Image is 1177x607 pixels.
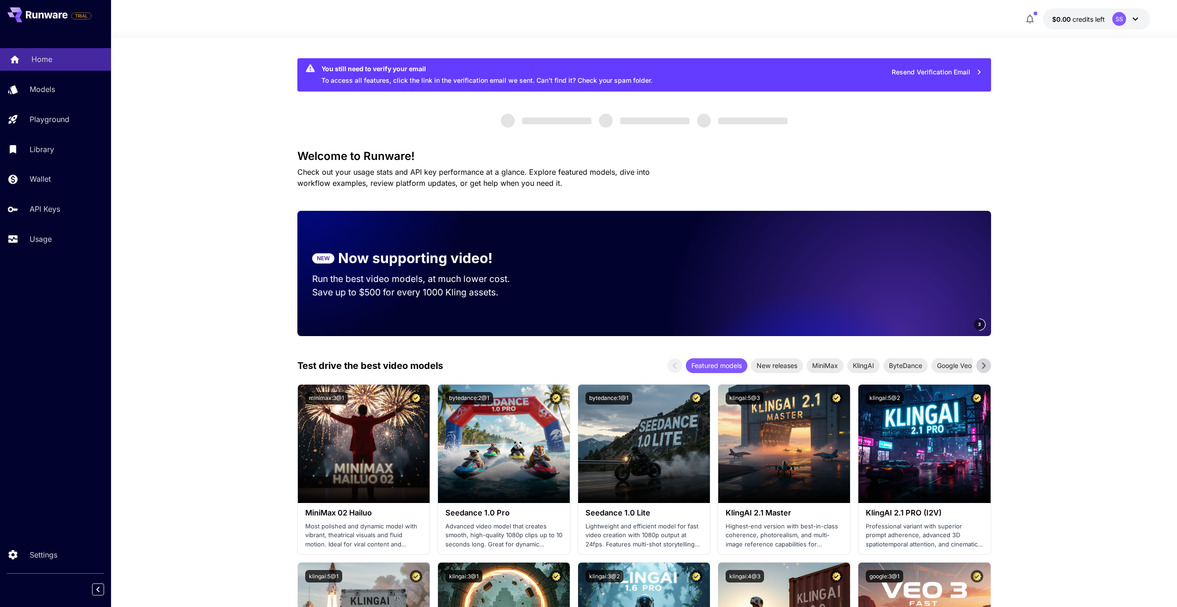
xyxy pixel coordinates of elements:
p: Save up to $500 for every 1000 Kling assets. [312,286,528,299]
p: Professional variant with superior prompt adherence, advanced 3D spatiotemporal attention, and ci... [866,522,983,549]
button: Certified Model – Vetted for best performance and includes a commercial license. [830,570,843,582]
div: New releases [751,358,803,373]
button: Certified Model – Vetted for best performance and includes a commercial license. [690,570,703,582]
h3: Welcome to Runware! [297,150,991,163]
p: API Keys [30,203,60,215]
p: Playground [30,114,69,125]
p: Wallet [30,173,51,184]
p: Settings [30,549,57,560]
span: 3 [978,321,981,328]
span: KlingAI [847,361,880,370]
div: SS [1112,12,1126,26]
button: bytedance:2@1 [445,392,493,405]
p: Most polished and dynamic model with vibrant, theatrical visuals and fluid motion. Ideal for vira... [305,522,422,549]
button: Certified Model – Vetted for best performance and includes a commercial license. [550,392,562,405]
span: MiniMax [807,361,844,370]
p: Lightweight and efficient model for fast video creation with 1080p output at 24fps. Features mult... [585,522,703,549]
p: Test drive the best video models [297,359,443,373]
button: Certified Model – Vetted for best performance and includes a commercial license. [410,570,422,582]
p: Run the best video models, at much lower cost. [312,272,528,286]
div: Featured models [686,358,747,373]
button: klingai:5@2 [866,392,904,405]
span: Check out your usage stats and API key performance at a glance. Explore featured models, dive int... [297,167,650,188]
h3: Seedance 1.0 Pro [445,509,562,517]
div: To access all features, click the link in the verification email we sent. Can’t find it? Check yo... [321,61,653,89]
button: Certified Model – Vetted for best performance and includes a commercial license. [410,392,422,405]
h3: Seedance 1.0 Lite [585,509,703,517]
div: MiniMax [807,358,844,373]
button: klingai:3@1 [445,570,482,582]
button: klingai:4@3 [726,570,764,582]
div: You still need to verify your email [321,64,653,74]
button: Collapse sidebar [92,583,104,595]
img: alt [718,385,850,503]
button: klingai:5@3 [726,392,764,405]
p: Highest-end version with best-in-class coherence, photorealism, and multi-image reference capabil... [726,522,843,549]
p: Library [30,144,54,155]
button: klingai:5@1 [305,570,342,582]
span: $0.00 [1052,15,1072,23]
span: Google Veo [931,361,977,370]
button: Resend Verification Email [887,63,987,82]
img: alt [858,385,990,503]
p: Advanced video model that creates smooth, high-quality 1080p clips up to 10 seconds long. Great f... [445,522,562,549]
span: Featured models [686,361,747,370]
p: Models [30,84,55,95]
h3: KlingAI 2.1 PRO (I2V) [866,509,983,517]
span: TRIAL [72,12,91,19]
button: Certified Model – Vetted for best performance and includes a commercial license. [550,570,562,582]
p: NEW [317,254,330,263]
span: Add your payment card to enable full platform functionality. [71,10,92,21]
button: minimax:3@1 [305,392,348,405]
img: alt [438,385,570,503]
span: credits left [1072,15,1105,23]
p: Usage [30,233,52,245]
span: New releases [751,361,803,370]
button: Certified Model – Vetted for best performance and includes a commercial license. [830,392,843,405]
button: google:3@1 [866,570,903,582]
img: alt [578,385,710,503]
div: ByteDance [883,358,928,373]
h3: MiniMax 02 Hailuo [305,509,422,517]
span: ByteDance [883,361,928,370]
div: KlingAI [847,358,880,373]
button: Certified Model – Vetted for best performance and includes a commercial license. [971,570,983,582]
h3: KlingAI 2.1 Master [726,509,843,517]
div: Google Veo [931,358,977,373]
img: alt [298,385,430,503]
button: klingai:3@2 [585,570,623,582]
p: Home [31,54,52,65]
button: $0.00SS [1043,8,1150,30]
button: Certified Model – Vetted for best performance and includes a commercial license. [690,392,703,405]
button: Certified Model – Vetted for best performance and includes a commercial license. [971,392,983,405]
div: $0.00 [1052,14,1105,24]
div: Collapse sidebar [99,581,111,598]
button: bytedance:1@1 [585,392,632,405]
p: Now supporting video! [338,248,493,269]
